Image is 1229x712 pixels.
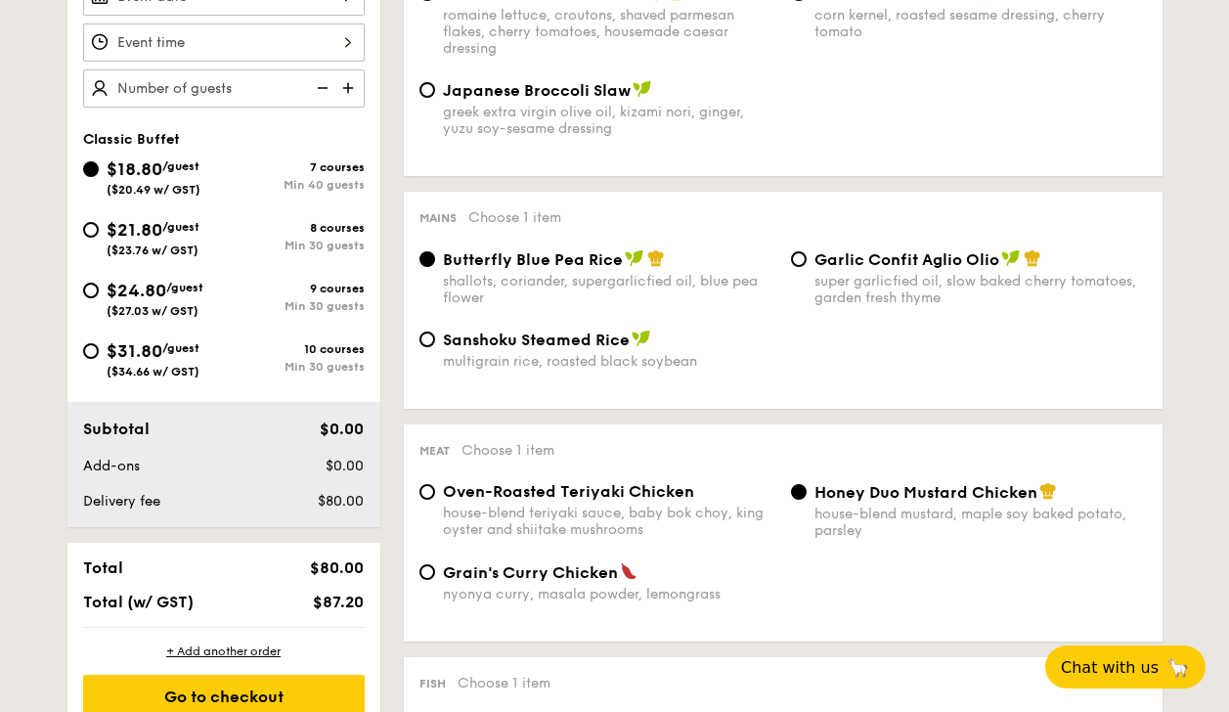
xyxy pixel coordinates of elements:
[166,281,203,294] span: /guest
[814,250,999,269] span: Garlic Confit Aglio Olio
[83,343,99,359] input: $31.80/guest($34.66 w/ GST)10 coursesMin 30 guests
[310,558,364,577] span: $80.00
[83,69,365,108] input: Number of guests
[83,558,123,577] span: Total
[318,493,364,510] span: $80.00
[814,506,1147,539] div: house-blend mustard, maple soy baked potato, parsley
[313,593,364,611] span: $87.20
[83,493,160,510] span: Delivery fee
[107,280,166,301] span: $24.80
[224,239,365,252] div: Min 30 guests
[107,158,162,180] span: $18.80
[419,564,435,580] input: Grain's Curry Chickennyonya curry, masala powder, lemongrass
[443,586,775,602] div: nyonya curry, masala powder, lemongrass
[443,505,775,538] div: house-blend teriyaki sauce, baby bok choy, king oyster and shiitake mushrooms
[83,593,194,611] span: Total (w/ GST)
[791,251,807,267] input: Garlic Confit Aglio Oliosuper garlicfied oil, slow baked cherry tomatoes, garden fresh thyme
[419,332,435,347] input: Sanshoku Steamed Ricemultigrain rice, roasted black soybean
[335,69,365,107] img: icon-add.58712e84.svg
[419,677,446,690] span: Fish
[107,340,162,362] span: $31.80
[320,420,364,438] span: $0.00
[162,159,199,173] span: /guest
[443,7,775,57] div: romaine lettuce, croutons, shaved parmesan flakes, cherry tomatoes, housemade caesar dressing
[83,420,150,438] span: Subtotal
[814,483,1037,502] span: Honey Duo Mustard Chicken
[224,360,365,374] div: Min 30 guests
[461,442,554,459] span: Choose 1 item
[1061,658,1159,677] span: Chat with us
[443,273,775,306] div: shallots, coriander, supergarlicfied oil, blue pea flower
[632,330,651,347] img: icon-vegan.f8ff3823.svg
[224,221,365,235] div: 8 courses
[83,283,99,298] input: $24.80/guest($27.03 w/ GST)9 coursesMin 30 guests
[83,161,99,177] input: $18.80/guest($20.49 w/ GST)7 coursesMin 40 guests
[224,160,365,174] div: 7 courses
[224,178,365,192] div: Min 40 guests
[443,250,623,269] span: Butterfly Blue Pea Rice
[625,249,644,267] img: icon-vegan.f8ff3823.svg
[633,80,652,98] img: icon-vegan.f8ff3823.svg
[107,244,198,257] span: ($23.76 w/ GST)
[419,484,435,500] input: Oven-Roasted Teriyaki Chickenhouse-blend teriyaki sauce, baby bok choy, king oyster and shiitake ...
[83,644,365,659] div: + Add another order
[620,562,637,580] img: icon-spicy.37a8142b.svg
[83,131,180,148] span: Classic Buffet
[107,183,200,197] span: ($20.49 w/ GST)
[443,81,631,100] span: Japanese Broccoli Slaw
[83,23,365,62] input: Event time
[443,482,694,501] span: Oven-Roasted Teriyaki Chicken
[791,484,807,500] input: Honey Duo Mustard Chickenhouse-blend mustard, maple soy baked potato, parsley
[1166,656,1190,679] span: 🦙
[443,353,775,370] div: multigrain rice, roasted black soybean
[107,365,199,378] span: ($34.66 w/ GST)
[443,104,775,137] div: greek extra virgin olive oil, kizami nori, ginger, yuzu soy-sesame dressing
[647,249,665,267] img: icon-chef-hat.a58ddaea.svg
[162,220,199,234] span: /guest
[419,211,457,225] span: Mains
[1024,249,1041,267] img: icon-chef-hat.a58ddaea.svg
[419,251,435,267] input: Butterfly Blue Pea Riceshallots, coriander, supergarlicfied oil, blue pea flower
[224,299,365,313] div: Min 30 guests
[814,7,1147,40] div: corn kernel, roasted sesame dressing, cherry tomato
[419,82,435,98] input: Japanese Broccoli Slawgreek extra virgin olive oil, kizami nori, ginger, yuzu soy-sesame dressing
[306,69,335,107] img: icon-reduce.1d2dbef1.svg
[1039,482,1057,500] img: icon-chef-hat.a58ddaea.svg
[443,331,630,349] span: Sanshoku Steamed Rice
[458,675,550,691] span: Choose 1 item
[107,304,198,318] span: ($27.03 w/ GST)
[107,219,162,241] span: $21.80
[419,444,450,458] span: Meat
[443,563,618,582] span: Grain's Curry Chicken
[326,458,364,474] span: $0.00
[1001,249,1021,267] img: icon-vegan.f8ff3823.svg
[224,342,365,356] div: 10 courses
[162,341,199,355] span: /guest
[468,209,561,226] span: Choose 1 item
[83,458,140,474] span: Add-ons
[1045,645,1206,689] button: Chat with us🦙
[224,282,365,295] div: 9 courses
[814,273,1147,306] div: super garlicfied oil, slow baked cherry tomatoes, garden fresh thyme
[83,222,99,238] input: $21.80/guest($23.76 w/ GST)8 coursesMin 30 guests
